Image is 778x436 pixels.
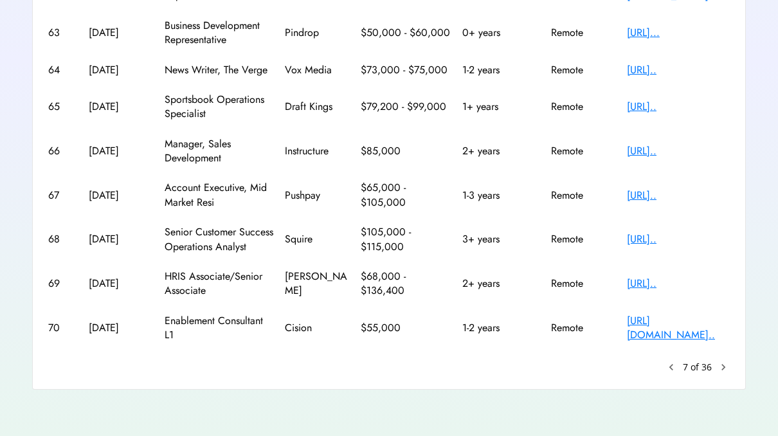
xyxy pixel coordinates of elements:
div: [URL].. [627,277,730,291]
div: 63 [48,26,77,40]
div: Account Executive, Mid Market Resi [165,181,273,210]
div: 70 [48,321,77,335]
div: 2+ years [462,277,539,291]
div: [DATE] [89,188,153,203]
div: 65 [48,100,77,114]
div: 3+ years [462,232,539,246]
div: 66 [48,144,77,158]
div: Remote [551,188,615,203]
div: [URL].. [627,100,730,114]
div: $79,200 - $99,000 [361,100,451,114]
div: 67 [48,188,77,203]
div: [DATE] [89,100,153,114]
div: Remote [551,144,615,158]
div: [DATE] [89,26,153,40]
button: keyboard_arrow_left [665,361,678,374]
div: Enablement Consultant L1 [165,314,273,343]
div: Vox Media [285,63,349,77]
div: 69 [48,277,77,291]
div: $50,000 - $60,000 [361,26,451,40]
div: Remote [551,321,615,335]
div: $85,000 [361,144,451,158]
div: Squire [285,232,349,246]
div: [URL][DOMAIN_NAME].. [627,314,730,343]
div: Remote [551,63,615,77]
div: $73,000 - $75,000 [361,63,451,77]
div: [DATE] [89,277,153,291]
div: [URL].. [627,144,730,158]
div: Remote [551,26,615,40]
div: $65,000 - $105,000 [361,181,451,210]
div: 0+ years [462,26,539,40]
div: Manager, Sales Development [165,137,273,166]
div: 1-2 years [462,321,539,335]
div: [URL]... [627,26,730,40]
div: 1-3 years [462,188,539,203]
div: Senior Customer Success Operations Analyst [165,225,273,254]
div: News Writer, The Verge [165,63,273,77]
div: Cision [285,321,349,335]
div: 68 [48,232,77,246]
div: [DATE] [89,232,153,246]
div: HRIS Associate/Senior Associate [165,269,273,298]
div: [DATE] [89,63,153,77]
div: Remote [551,277,615,291]
div: Draft Kings [285,100,349,114]
div: [DATE] [89,321,153,335]
div: 1-2 years [462,63,539,77]
div: [URL].. [627,232,730,246]
div: Pindrop [285,26,349,40]
div: 1+ years [462,100,539,114]
div: [DATE] [89,144,153,158]
div: 7 of 36 [683,361,712,374]
button: chevron_right [717,361,730,374]
div: $55,000 [361,321,451,335]
div: Sportsbook Operations Specialist [165,93,273,122]
div: Remote [551,100,615,114]
div: 64 [48,63,77,77]
div: Remote [551,232,615,246]
div: [PERSON_NAME] [285,269,349,298]
div: 2+ years [462,144,539,158]
div: Instructure [285,144,349,158]
div: $105,000 - $115,000 [361,225,451,254]
div: [URL].. [627,188,730,203]
div: Business Development Representative [165,19,273,48]
div: Pushpay [285,188,349,203]
div: $68,000 - $136,400 [361,269,451,298]
div: [URL].. [627,63,730,77]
